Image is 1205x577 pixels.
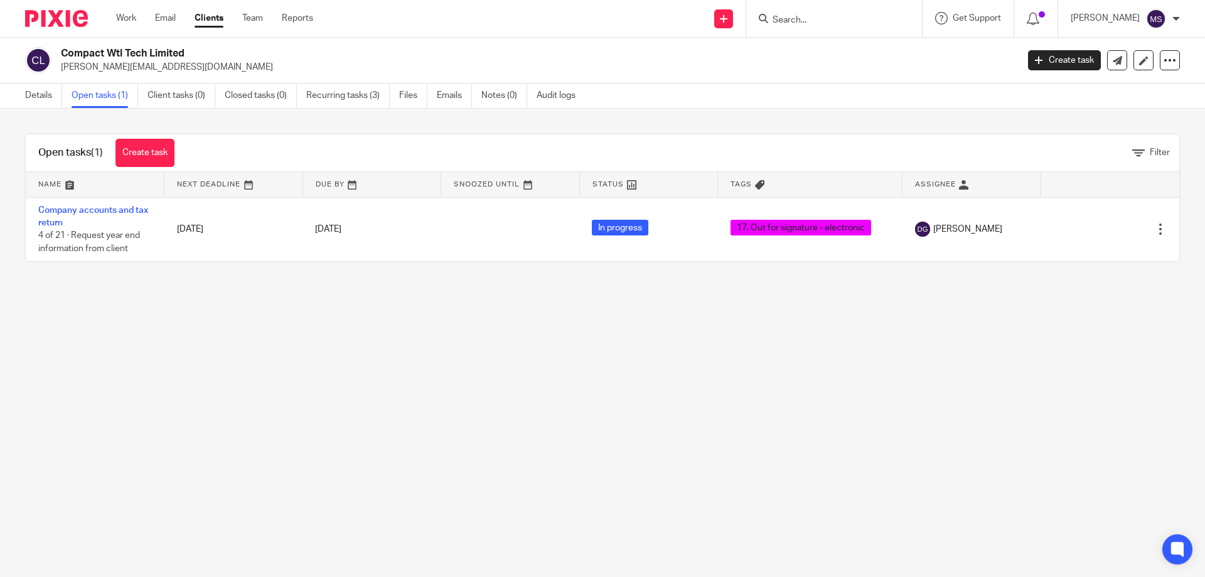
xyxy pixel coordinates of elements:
a: Notes (0) [481,84,527,108]
a: Reports [282,12,313,24]
a: Clients [195,12,223,24]
a: Create task [115,139,174,167]
a: Files [399,84,427,108]
a: Details [25,84,62,108]
span: 17. Out for signature - electronic [731,220,871,235]
h1: Open tasks [38,146,103,159]
img: svg%3E [25,47,51,73]
span: Snoozed Until [454,181,520,188]
input: Search [771,15,884,26]
span: Status [592,181,624,188]
img: svg%3E [1146,9,1166,29]
span: In progress [592,220,648,235]
a: Open tasks (1) [72,84,138,108]
a: Closed tasks (0) [225,84,297,108]
a: Client tasks (0) [147,84,215,108]
img: svg%3E [915,222,930,237]
a: Team [242,12,263,24]
p: [PERSON_NAME][EMAIL_ADDRESS][DOMAIN_NAME] [61,61,1009,73]
a: Audit logs [537,84,585,108]
a: Create task [1028,50,1101,70]
td: [DATE] [164,197,303,261]
a: Company accounts and tax return [38,206,148,227]
span: 4 of 21 · Request year end information from client [38,231,140,253]
span: [PERSON_NAME] [933,223,1002,235]
span: Tags [731,181,752,188]
span: [DATE] [315,225,341,234]
a: Work [116,12,136,24]
span: (1) [91,148,103,158]
span: Get Support [953,14,1001,23]
a: Recurring tasks (3) [306,84,390,108]
p: [PERSON_NAME] [1071,12,1140,24]
a: Emails [437,84,472,108]
span: Filter [1150,148,1170,157]
h2: Compact Wtl Tech Limited [61,47,820,60]
img: Pixie [25,10,88,27]
a: Email [155,12,176,24]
